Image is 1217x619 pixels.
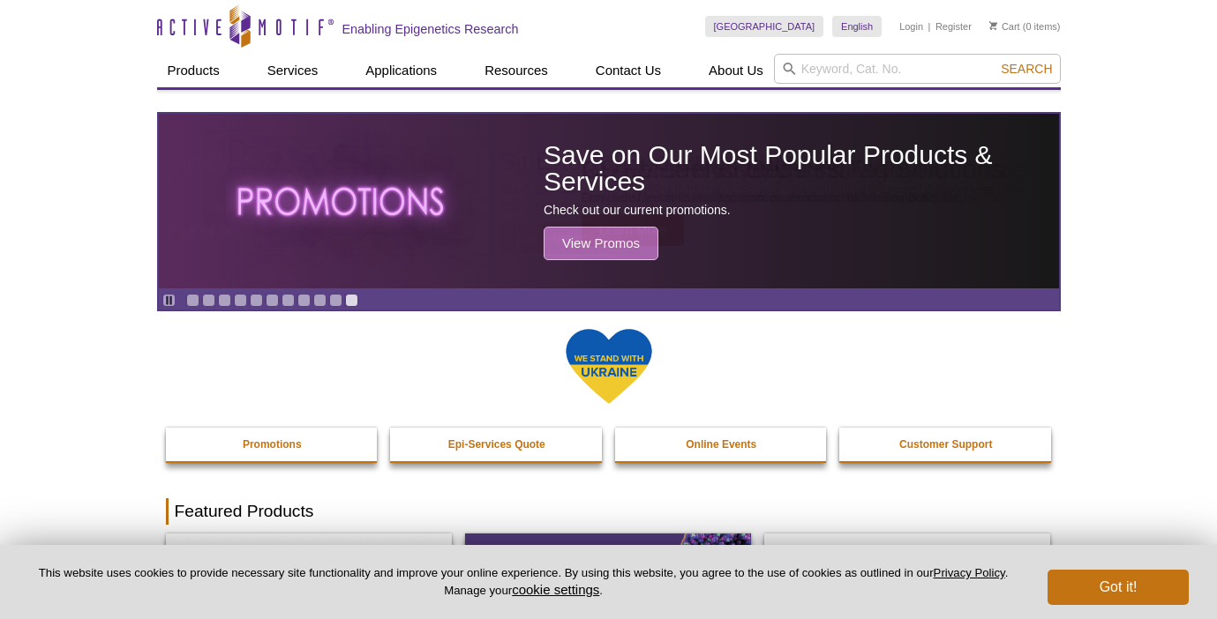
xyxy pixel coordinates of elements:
[266,294,279,307] a: Go to slide 6
[705,16,824,37] a: [GEOGRAPHIC_DATA]
[686,438,756,451] strong: Online Events
[186,294,199,307] a: Go to slide 1
[512,582,599,597] button: cookie settings
[218,294,231,307] a: Go to slide 3
[698,54,774,87] a: About Us
[250,294,263,307] a: Go to slide 5
[989,20,1020,33] a: Cart
[565,327,653,406] img: We Stand With Ukraine
[234,294,247,307] a: Go to slide 4
[899,20,923,33] a: Login
[1048,570,1189,605] button: Got it!
[544,202,1049,218] p: Check out our current promotions.
[839,428,1053,461] a: Customer Support
[615,428,829,461] a: Online Events
[899,438,992,451] strong: Customer Support
[544,227,658,260] span: View Promos
[544,142,1049,195] h2: Save on Our Most Popular Products & Services
[243,438,302,451] strong: Promotions
[166,428,379,461] a: Promotions
[342,21,519,37] h2: Enabling Epigenetics Research
[202,294,215,307] a: Go to slide 2
[329,294,342,307] a: Go to slide 10
[282,294,295,307] a: Go to slide 7
[28,565,1018,599] p: This website uses cookies to provide necessary site functionality and improve your online experie...
[832,16,882,37] a: English
[297,294,311,307] a: Go to slide 8
[166,498,1052,525] h2: Featured Products
[1157,559,1199,601] iframe: Intercom live chat
[162,294,176,307] a: Toggle autoplay
[226,156,459,246] img: The word promotions written in all caps with a glowing effect
[448,438,545,451] strong: Epi-Services Quote
[585,54,672,87] a: Contact Us
[474,54,559,87] a: Resources
[355,54,447,87] a: Applications
[159,114,1059,288] a: The word promotions written in all caps with a glowing effect Save on Our Most Popular Products &...
[1001,62,1052,76] span: Search
[935,20,972,33] a: Register
[989,16,1061,37] li: (0 items)
[995,61,1057,77] button: Search
[774,54,1061,84] input: Keyword, Cat. No.
[159,114,1059,288] article: Save on Our Most Popular Products & Services
[390,428,604,461] a: Epi-Services Quote
[928,16,931,37] li: |
[934,566,1005,579] a: Privacy Policy
[257,54,329,87] a: Services
[345,294,358,307] a: Go to slide 11
[989,21,997,30] img: Your Cart
[157,54,230,87] a: Products
[313,294,327,307] a: Go to slide 9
